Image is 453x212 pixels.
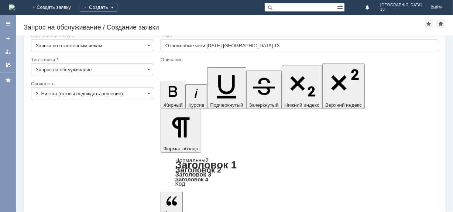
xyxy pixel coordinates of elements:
div: Добавить в избранное [424,19,433,28]
div: Формат абзаца [161,158,438,187]
a: Мои заявки [2,46,14,58]
a: Заголовок 4 [175,176,208,182]
a: Нормальный [175,157,209,163]
span: Расширенный поиск [337,3,344,10]
span: Курсив [188,102,204,108]
button: Подчеркнутый [207,67,246,109]
img: logo [9,4,15,10]
span: Формат абзаца [164,146,198,151]
button: Нижний индекс [282,65,323,109]
span: Нижний индекс [285,102,320,108]
div: Добрый вечер, удалите пожалуйста отложенный чек. [PERSON_NAME] [3,3,108,15]
span: Жирный [164,102,183,108]
button: Верхний индекс [322,64,365,109]
a: Заголовок 3 [175,171,211,178]
div: Тип заявки [31,57,152,62]
div: Тема [161,33,437,38]
span: 13 [380,7,422,12]
button: Формат абзаца [161,109,201,153]
a: Перейти на домашнюю страницу [9,4,15,10]
span: [GEOGRAPHIC_DATA] [380,3,422,7]
div: Сделать домашней страницей [436,19,445,28]
span: Зачеркнутый [249,102,279,108]
div: Срочность [31,81,152,86]
div: Описание [161,57,437,62]
button: Жирный [161,81,186,109]
span: Подчеркнутый [210,102,243,108]
a: Заголовок 1 [175,159,237,171]
div: Соглашение/Услуга [31,33,152,38]
button: Курсив [185,84,207,109]
a: Создать заявку [2,33,14,44]
button: Зачеркнутый [246,71,282,109]
span: Верхний индекс [325,102,362,108]
a: Мои согласования [2,59,14,71]
a: Заголовок 2 [175,165,222,174]
div: Создать [80,3,117,12]
a: Код [175,181,185,187]
div: Запрос на обслуживание / Создание заявки [24,24,424,31]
